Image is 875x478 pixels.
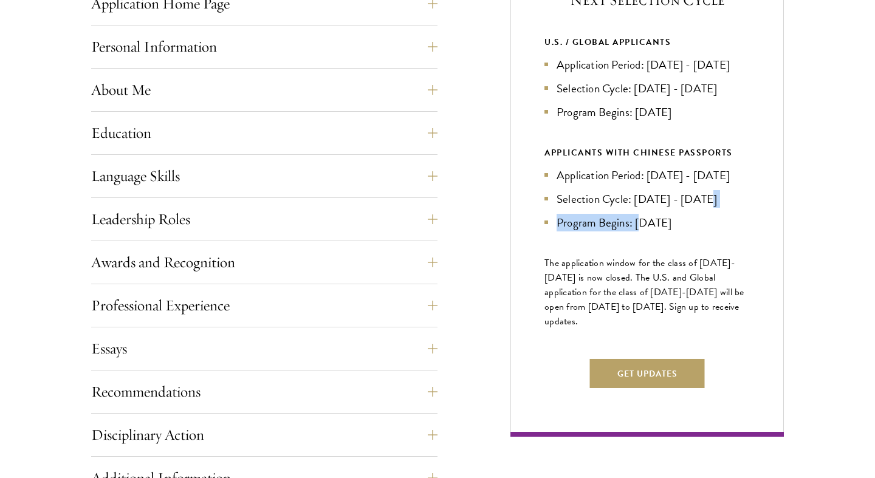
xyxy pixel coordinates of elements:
[544,214,750,231] li: Program Begins: [DATE]
[91,334,437,363] button: Essays
[544,190,750,208] li: Selection Cycle: [DATE] - [DATE]
[91,377,437,406] button: Recommendations
[91,291,437,320] button: Professional Experience
[91,162,437,191] button: Language Skills
[544,256,744,329] span: The application window for the class of [DATE]-[DATE] is now closed. The U.S. and Global applicat...
[544,35,750,50] div: U.S. / GLOBAL APPLICANTS
[544,145,750,160] div: APPLICANTS WITH CHINESE PASSPORTS
[91,205,437,234] button: Leadership Roles
[91,75,437,104] button: About Me
[544,166,750,184] li: Application Period: [DATE] - [DATE]
[91,32,437,61] button: Personal Information
[91,420,437,449] button: Disciplinary Action
[544,103,750,121] li: Program Begins: [DATE]
[590,359,705,388] button: Get Updates
[544,80,750,97] li: Selection Cycle: [DATE] - [DATE]
[91,248,437,277] button: Awards and Recognition
[91,118,437,148] button: Education
[544,56,750,73] li: Application Period: [DATE] - [DATE]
